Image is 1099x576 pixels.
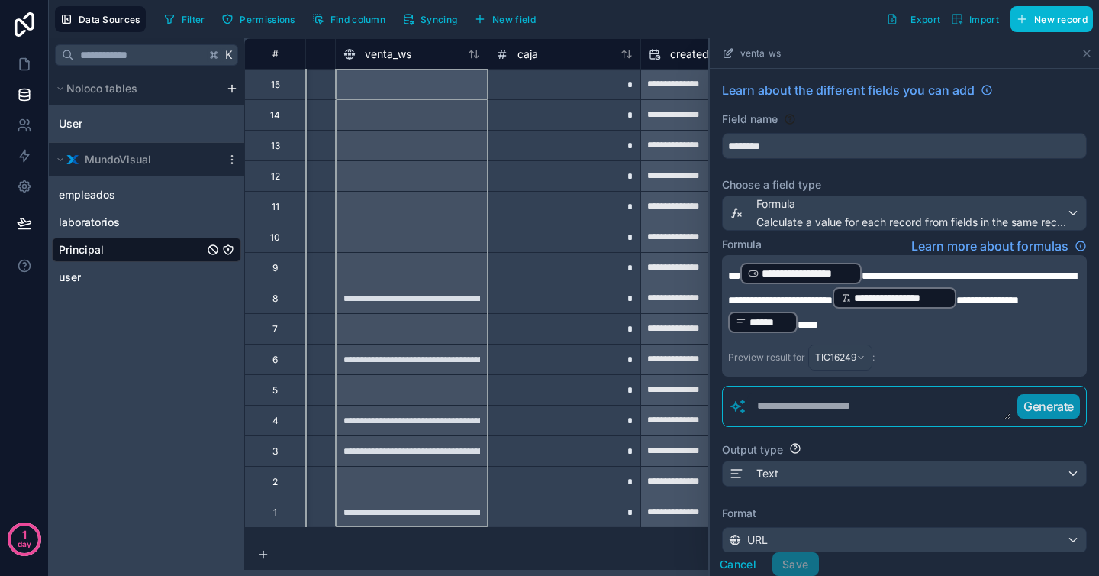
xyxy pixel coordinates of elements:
[59,270,204,285] a: user
[66,81,137,96] span: Noloco tables
[59,116,82,131] span: User
[52,265,241,290] div: user
[421,14,457,25] span: Syncing
[272,354,278,366] div: 6
[756,196,1066,212] span: Formula
[670,47,722,62] span: created at
[256,48,294,60] div: #
[52,238,241,262] div: Principal
[910,14,940,25] span: Export
[216,8,300,31] button: Permissions
[271,170,280,183] div: 12
[22,527,27,542] p: 1
[722,527,1087,553] button: URL
[756,466,778,481] span: Text
[272,293,278,305] div: 8
[911,237,1087,255] a: Learn more about formulas
[815,351,856,364] span: TIC16249
[271,79,280,91] div: 15
[272,415,279,427] div: 4
[272,262,278,274] div: 9
[307,8,391,31] button: Find column
[59,215,120,230] span: laboratorios
[722,506,1087,521] label: Format
[747,532,768,548] span: URL
[272,323,278,335] div: 7
[722,461,1087,487] button: Text
[1034,14,1088,25] span: New record
[216,8,306,31] a: Permissions
[273,506,277,519] div: 1
[52,78,220,99] button: Noloco tables
[492,14,536,25] span: New field
[182,14,205,25] span: Filter
[59,270,81,285] span: user
[59,116,189,131] a: User
[722,112,778,127] label: Field name
[272,201,279,213] div: 11
[722,442,783,458] label: Output type
[55,6,146,32] button: Data Sources
[18,533,31,555] p: day
[59,242,204,257] a: Principal
[271,140,280,152] div: 13
[397,8,462,31] button: Syncing
[59,215,204,230] a: laboratorios
[517,47,538,62] span: caja
[158,8,211,31] button: Filter
[946,6,1004,32] button: Import
[270,109,280,121] div: 14
[911,237,1068,255] span: Learn more about formulas
[1004,6,1093,32] a: New record
[1017,394,1080,419] button: Generate
[240,14,295,25] span: Permissions
[365,47,411,62] span: venta_ws
[52,210,241,235] div: laboratorios
[272,445,278,458] div: 3
[722,237,762,252] label: Formula
[969,14,999,25] span: Import
[52,183,241,207] div: empleados
[756,215,1066,230] span: Calculate a value for each record from fields in the same record
[224,50,234,60] span: K
[79,14,140,25] span: Data Sources
[397,8,469,31] a: Syncing
[722,177,1087,193] label: Choose a field type
[272,476,278,488] div: 2
[740,47,781,60] span: venta_ws
[808,345,872,371] button: TIC16249
[272,384,278,396] div: 5
[881,6,946,32] button: Export
[270,231,280,244] div: 10
[66,154,79,166] img: Xano logo
[722,81,993,99] a: Learn about the different fields you can add
[52,112,241,136] div: User
[330,14,385,25] span: Find column
[59,187,204,202] a: empleados
[469,8,541,31] button: New field
[59,242,104,257] span: Principal
[1023,397,1074,416] p: Generate
[59,187,115,202] span: empleados
[722,196,1087,231] button: FormulaCalculate a value for each record from fields in the same record
[52,149,220,170] button: Xano logoMundoVisual
[728,345,875,371] div: Preview result for :
[722,81,975,99] span: Learn about the different fields you can add
[85,152,151,167] span: MundoVisual
[1010,6,1093,32] button: New record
